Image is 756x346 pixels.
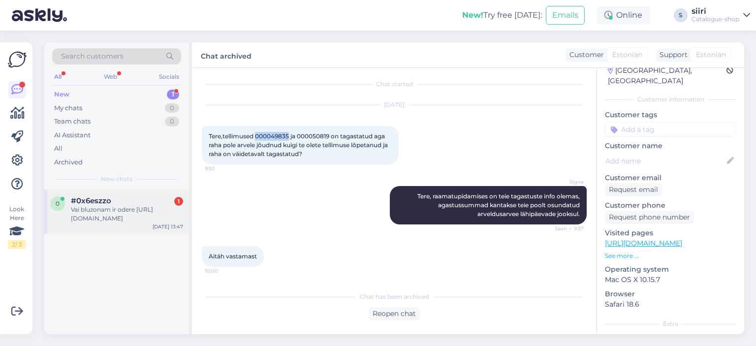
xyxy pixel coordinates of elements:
span: Chat has been archived [360,292,429,301]
input: Add a tag [605,122,736,137]
div: Extra [605,319,736,328]
div: 2 / 3 [8,240,26,249]
div: Reopen chat [369,307,420,320]
button: Emails [546,6,585,25]
input: Add name [605,156,725,166]
p: Customer name [605,141,736,151]
div: AI Assistant [54,130,91,140]
div: All [52,70,63,83]
div: Catalogue-shop [692,15,739,23]
div: [DATE] 13:47 [153,223,183,230]
div: Online [597,6,650,24]
div: My chats [54,103,82,113]
div: Customer information [605,95,736,104]
b: New! [462,10,483,20]
span: #0x6eszzo [71,196,111,205]
div: [GEOGRAPHIC_DATA], [GEOGRAPHIC_DATA] [608,65,726,86]
div: [DATE] [202,100,587,109]
div: Look Here [8,205,26,249]
div: Request email [605,183,662,196]
p: Safari 18.6 [605,299,736,310]
p: Visited pages [605,228,736,238]
span: Signe [547,178,584,186]
div: Chat started [202,80,587,89]
div: Request phone number [605,211,694,224]
div: All [54,144,63,154]
span: Estonian [612,50,642,60]
label: Chat archived [201,48,252,62]
p: Customer phone [605,200,736,211]
div: S [674,8,688,22]
span: New chats [101,175,132,184]
div: siiri [692,7,739,15]
div: Archived [54,157,83,167]
span: 10:00 [205,267,242,275]
div: Socials [157,70,181,83]
span: 9:52 [205,165,242,172]
div: Try free [DATE]: [462,9,542,21]
span: Tere, raamatupidamises on teie tagastuste info olemas, agastussummad kantakse teie poolt osundatu... [417,192,581,218]
p: Customer email [605,173,736,183]
div: Customer [566,50,604,60]
div: Team chats [54,117,91,126]
img: Askly Logo [8,50,27,69]
div: 0 [165,117,179,126]
p: Mac OS X 10.15.7 [605,275,736,285]
div: Vai bluzonam ir odere [URL][DOMAIN_NAME] [71,205,183,223]
span: Estonian [696,50,726,60]
div: 0 [165,103,179,113]
span: Aitäh vastamast [209,252,257,260]
div: Web [102,70,119,83]
div: New [54,90,69,99]
span: Tere,tellimused 000049835 ja 000050819 on tagastatud aga raha pole arvele jõudnud kuigi te olete ... [209,132,389,157]
p: Browser [605,289,736,299]
p: Operating system [605,264,736,275]
div: 1 [167,90,179,99]
a: [URL][DOMAIN_NAME] [605,239,682,248]
span: Seen ✓ 9:57 [547,225,584,232]
span: Search customers [61,51,124,62]
p: Customer tags [605,110,736,120]
p: See more ... [605,252,736,260]
span: 0 [56,200,60,207]
div: 1 [174,197,183,206]
a: siiriCatalogue-shop [692,7,750,23]
div: Support [656,50,688,60]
